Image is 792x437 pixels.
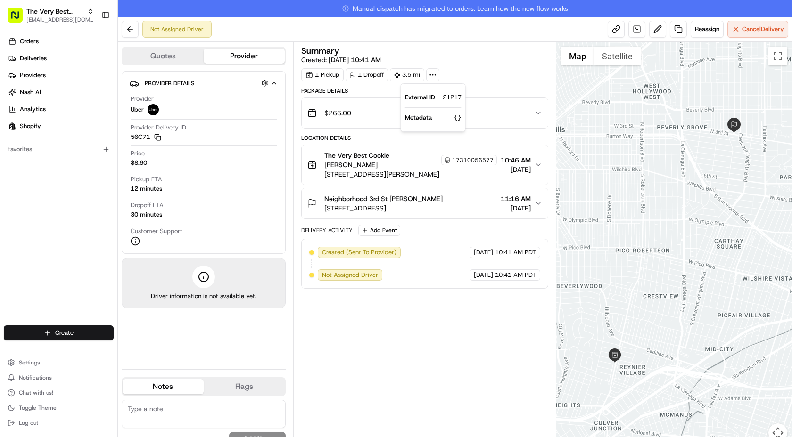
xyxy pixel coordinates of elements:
[501,194,531,203] span: 11:16 AM
[42,90,155,99] div: Start new chat
[29,146,76,154] span: [PERSON_NAME]
[346,68,388,81] div: 1 Dropoff
[342,4,568,13] span: Manual dispatch has migrated to orders. Learn how the new flow works
[4,34,117,49] a: Orders
[6,181,76,198] a: 📗Knowledge Base
[19,185,72,194] span: Knowledge Base
[452,156,494,164] span: 17310056577
[4,85,117,100] a: Nash AI
[495,248,536,257] span: 10:41 AM PDT
[146,121,172,132] button: See all
[131,133,161,141] button: 56C71
[19,146,26,154] img: 1736555255976-a54dd68f-1ca7-489b-9aae-adbdc363a1c4
[9,38,172,53] p: Welcome 👋
[501,155,531,165] span: 10:46 AM
[301,68,344,81] div: 1 Pickup
[322,271,378,279] span: Not Assigned Driver
[19,419,38,427] span: Log out
[80,186,87,194] div: 💻
[9,137,25,152] img: Masood Aslam
[474,248,493,257] span: [DATE]
[160,93,172,104] button: Start new chat
[26,7,83,16] button: The Very Best Cookie In The Whole Wide World
[89,185,151,194] span: API Documentation
[19,374,52,381] span: Notifications
[324,108,351,118] span: $266.00
[301,227,353,234] div: Delivery Activity
[4,102,117,117] a: Analytics
[131,105,144,114] span: Uber
[301,55,381,65] span: Created:
[55,329,74,337] span: Create
[302,188,548,218] button: Neighborhood 3rd St [PERSON_NAME][STREET_ADDRESS]11:16 AM[DATE]
[4,68,117,83] a: Providers
[405,93,435,102] span: External ID
[83,146,103,154] span: [DATE]
[19,404,57,412] span: Toggle Theme
[9,186,17,194] div: 📗
[131,123,186,132] span: Provider Delivery ID
[131,227,182,235] span: Customer Support
[131,201,164,210] span: Dropoff ETA
[561,47,594,65] button: Show street map
[42,99,130,107] div: We're available if you need us!
[123,379,204,394] button: Notes
[324,170,497,179] span: [STREET_ADDRESS][PERSON_NAME]
[20,105,46,113] span: Analytics
[204,379,285,394] button: Flags
[4,401,114,414] button: Toggle Theme
[594,47,641,65] button: Show satellite imagery
[4,51,117,66] a: Deliveries
[443,93,462,102] span: 21217
[25,61,156,71] input: Clear
[4,386,114,399] button: Chat with us!
[26,16,94,24] button: [EMAIL_ADDRESS][DOMAIN_NAME]
[302,98,548,128] button: $266.00
[4,371,114,384] button: Notifications
[145,80,194,87] span: Provider Details
[474,271,493,279] span: [DATE]
[9,90,26,107] img: 1736555255976-a54dd68f-1ca7-489b-9aae-adbdc363a1c4
[495,271,536,279] span: 10:41 AM PDT
[691,21,724,38] button: Reassign
[9,9,28,28] img: Nash
[4,356,114,369] button: Settings
[4,325,114,340] button: Create
[20,71,46,80] span: Providers
[131,175,162,184] span: Pickup ETA
[322,248,396,257] span: Created (Sent To Provider)
[501,203,531,213] span: [DATE]
[19,359,40,366] span: Settings
[324,151,439,170] span: The Very Best Cookie [PERSON_NAME]
[20,90,37,107] img: 9188753566659_6852d8bf1fb38e338040_72.png
[405,113,432,122] span: Metadata
[20,37,39,46] span: Orders
[324,203,443,213] span: [STREET_ADDRESS]
[727,21,788,38] button: CancelDelivery
[4,119,117,134] a: Shopify
[131,159,147,167] span: $8.60
[454,113,462,122] pre: {}
[131,149,145,158] span: Price
[151,292,256,300] span: Driver information is not available yet.
[742,25,784,33] span: Cancel Delivery
[302,145,548,185] button: The Very Best Cookie [PERSON_NAME]17310056577[STREET_ADDRESS][PERSON_NAME]10:46 AM[DATE]
[8,122,16,130] img: Shopify logo
[19,389,53,397] span: Chat with us!
[301,134,548,142] div: Location Details
[329,56,381,64] span: [DATE] 10:41 AM
[301,47,339,55] h3: Summary
[204,49,285,64] button: Provider
[768,47,787,65] button: Toggle fullscreen view
[94,208,114,215] span: Pylon
[131,95,154,103] span: Provider
[76,181,155,198] a: 💻API Documentation
[4,416,114,429] button: Log out
[695,25,719,33] span: Reassign
[358,225,400,236] button: Add Event
[20,122,41,130] span: Shopify
[148,104,159,115] img: uber-new-logo.jpeg
[131,210,162,219] div: 30 minutes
